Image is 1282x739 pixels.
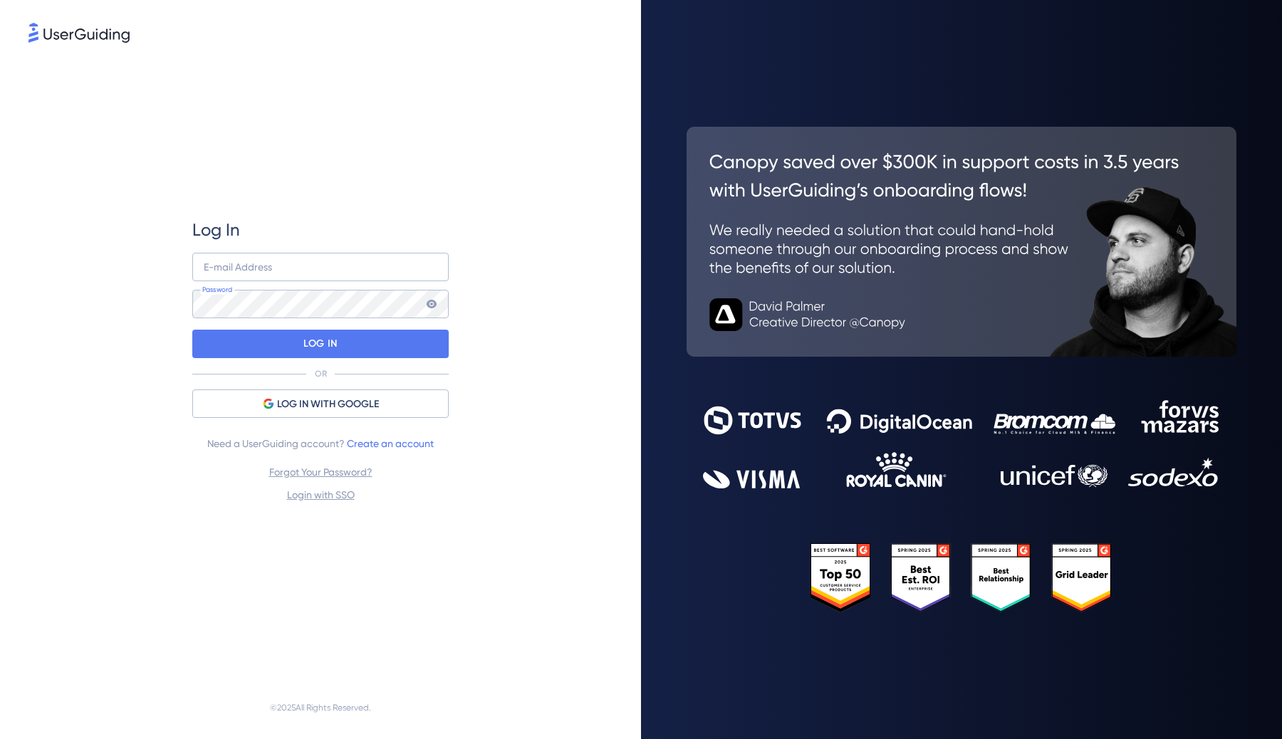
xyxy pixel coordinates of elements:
a: Forgot Your Password? [269,466,372,478]
span: Log In [192,219,240,241]
span: Need a UserGuiding account? [207,435,434,452]
span: © 2025 All Rights Reserved. [270,699,371,716]
a: Create an account [347,438,434,449]
img: 9302ce2ac39453076f5bc0f2f2ca889b.svg [703,400,1220,488]
img: 8faab4ba6bc7696a72372aa768b0286c.svg [28,23,130,43]
p: OR [315,368,327,379]
a: Login with SSO [287,489,355,500]
span: LOG IN WITH GOOGLE [277,396,379,413]
input: example@company.com [192,253,449,281]
p: LOG IN [303,332,337,355]
img: 25303e33045975176eb484905ab012ff.svg [811,543,1113,612]
img: 26c0aa7c25a843aed4baddd2b5e0fa68.svg [687,127,1236,357]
